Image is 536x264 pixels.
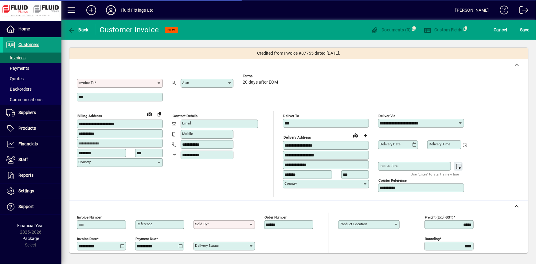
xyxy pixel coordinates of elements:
mat-label: Invoice date [77,237,97,241]
mat-label: Delivery time [429,142,450,146]
span: Back [68,27,88,32]
a: Reports [3,168,61,183]
a: View on map [351,130,361,140]
mat-label: Product location [340,222,367,226]
div: [PERSON_NAME] [456,5,489,15]
span: Financials [18,141,38,146]
a: Backorders [3,84,61,94]
button: Copy to Delivery address [155,109,164,119]
mat-label: Invoice To [78,81,95,85]
mat-label: Payment due [135,237,156,241]
mat-label: Country [78,160,91,164]
button: Choose address [361,131,370,140]
a: Staff [3,152,61,167]
mat-label: Courier Reference [378,178,407,183]
span: Payments [6,66,29,71]
div: Customer Invoice [100,25,159,35]
mat-label: Email [182,121,191,125]
button: Save [518,24,531,35]
div: Fluid Fittings Ltd [121,5,154,15]
span: Products [18,126,36,131]
mat-label: Freight (excl GST) [425,215,453,219]
span: Documents (0) [371,27,411,32]
span: Cancel [494,25,507,35]
mat-hint: Use 'Enter' to start a new line [411,171,459,178]
span: Package [22,236,39,241]
span: Custom Fields [424,27,463,32]
mat-label: Country [284,181,297,186]
a: Communications [3,94,61,105]
mat-label: Deliver To [283,114,299,118]
span: Home [18,26,30,31]
button: Documents (0) [370,24,413,35]
span: 20 days after EOM [243,80,278,85]
button: Back [66,24,90,35]
span: Financial Year [18,223,44,228]
a: Products [3,121,61,136]
button: Add [81,5,101,16]
button: Cancel [492,24,509,35]
span: Reports [18,173,33,178]
span: Invoices [6,55,25,60]
a: Quotes [3,73,61,84]
button: Custom Fields [422,24,464,35]
mat-label: Mobile [182,132,193,136]
a: Support [3,199,61,215]
span: Backorders [6,87,32,92]
app-page-header-button: Back [61,24,95,35]
mat-label: Delivery date [380,142,401,146]
mat-label: Deliver via [378,114,395,118]
a: Payments [3,63,61,73]
a: Home [3,22,61,37]
span: Support [18,204,34,209]
mat-label: Invoice number [77,215,102,219]
span: Settings [18,188,34,193]
a: Suppliers [3,105,61,120]
mat-label: Sold by [195,222,207,226]
span: Staff [18,157,28,162]
span: Communications [6,97,42,102]
mat-label: Order number [264,215,287,219]
span: ave [520,25,530,35]
span: Terms [243,74,280,78]
span: Quotes [6,76,24,81]
span: Customers [18,42,39,47]
span: S [520,27,522,32]
mat-label: Attn [182,81,189,85]
span: NEW [168,28,175,32]
mat-label: Instructions [380,164,398,168]
button: Profile [101,5,121,16]
a: Settings [3,183,61,199]
a: View on map [145,109,155,119]
a: Logout [515,1,528,21]
mat-label: Rounding [425,237,440,241]
a: Financials [3,136,61,152]
a: Invoices [3,53,61,63]
mat-label: Reference [137,222,152,226]
span: Credited from Invoice #87755 dated [DATE]. [257,50,340,57]
a: Knowledge Base [495,1,509,21]
span: Suppliers [18,110,36,115]
mat-label: Delivery status [195,243,219,248]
